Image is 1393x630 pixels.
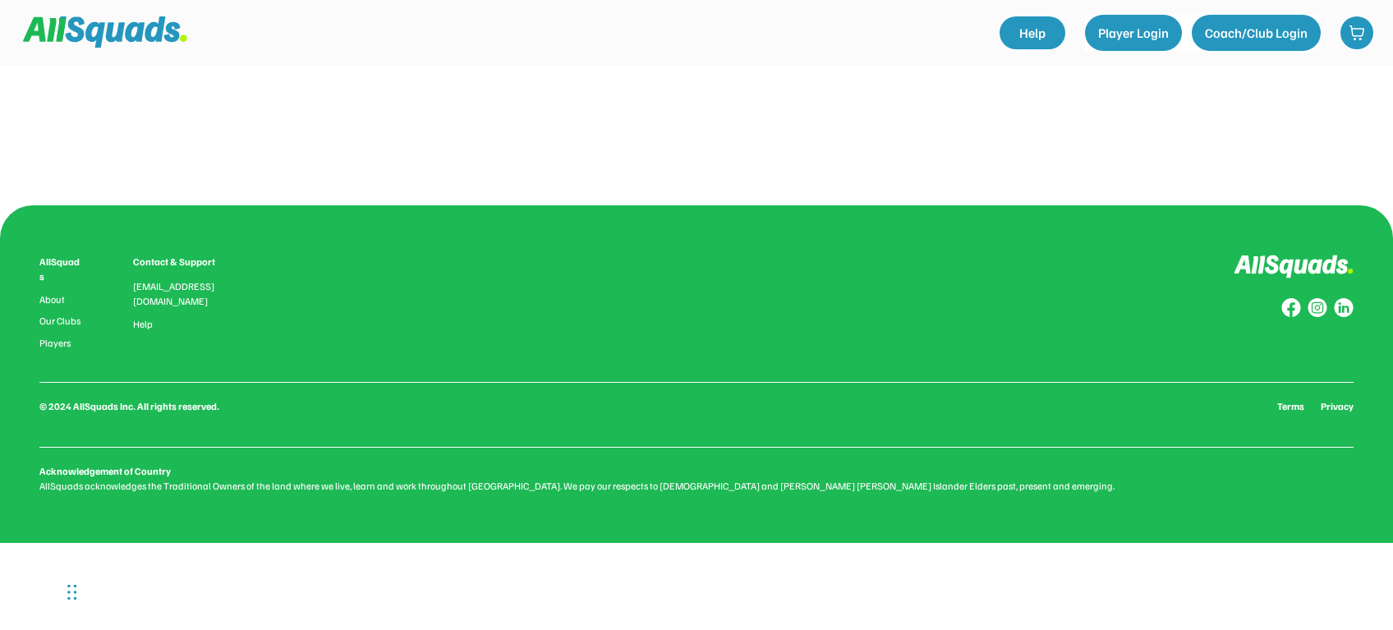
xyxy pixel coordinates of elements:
button: Player Login [1085,15,1182,51]
img: Group%20copy%207.svg [1308,298,1327,318]
div: Contact & Support [133,255,235,269]
a: Help [1000,16,1065,49]
div: Acknowledgement of Country [39,464,171,479]
a: Our Clubs [39,315,84,327]
a: Privacy [1321,399,1354,414]
div: AllSquads [39,255,84,284]
img: Squad%20Logo.svg [23,16,187,48]
a: About [39,294,84,306]
img: Group%20copy%208.svg [1281,298,1301,318]
img: shopping-cart-01%20%281%29.svg [1349,25,1365,41]
img: Logo%20inverted.svg [1234,255,1354,278]
a: Players [39,338,84,349]
div: AllSquads acknowledges the Traditional Owners of the land where we live, learn and work throughou... [39,479,1354,494]
a: Help [133,319,153,330]
a: Terms [1277,399,1304,414]
div: [EMAIL_ADDRESS][DOMAIN_NAME] [133,279,235,309]
button: Coach/Club Login [1192,15,1321,51]
div: © 2024 AllSquads Inc. All rights reserved. [39,399,219,414]
img: Group%20copy%206.svg [1334,298,1354,318]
